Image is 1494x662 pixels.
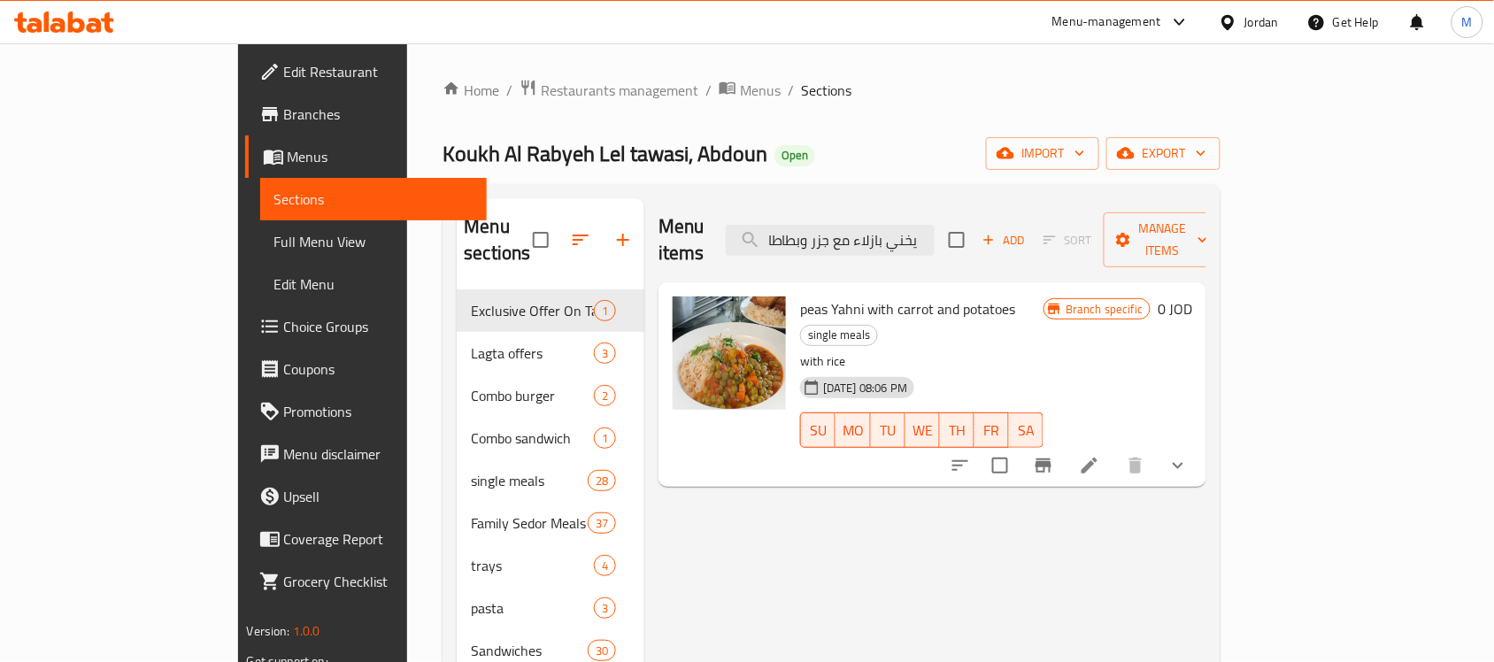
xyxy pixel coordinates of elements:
[595,345,615,362] span: 3
[800,325,878,346] div: single meals
[245,390,488,433] a: Promotions
[878,418,898,443] span: TU
[938,221,975,258] span: Select section
[506,80,512,101] li: /
[1157,444,1199,487] button: show more
[284,528,474,550] span: Coverage Report
[260,178,488,220] a: Sections
[471,597,594,619] div: pasta
[245,348,488,390] a: Coupons
[905,412,940,448] button: WE
[471,555,594,576] span: trays
[471,385,594,406] div: Combo burger
[774,145,815,166] div: Open
[594,597,616,619] div: items
[871,412,905,448] button: TU
[457,374,644,417] div: Combo burger2
[594,555,616,576] div: items
[443,79,1221,102] nav: breadcrumb
[260,220,488,263] a: Full Menu View
[594,300,616,321] div: items
[274,189,474,210] span: Sections
[284,571,474,592] span: Grocery Checklist
[288,146,474,167] span: Menus
[595,388,615,404] span: 2
[1106,137,1221,170] button: export
[594,343,616,364] div: items
[800,350,1043,373] p: with rice
[274,231,474,252] span: Full Menu View
[284,61,474,82] span: Edit Restaurant
[1032,227,1104,254] span: Select section first
[588,470,616,491] div: items
[1000,142,1085,165] span: import
[443,134,767,173] span: Koukh Al Rabyeh Lel tawasi, Abdoun
[284,316,474,337] span: Choice Groups
[541,80,698,101] span: Restaurants management
[471,512,587,534] span: Family Sedor Meals
[816,380,914,396] span: [DATE] 08:06 PM
[801,80,851,101] span: Sections
[522,221,559,258] span: Select all sections
[705,80,712,101] li: /
[843,418,864,443] span: MO
[471,300,594,321] div: Exclusive Offer On Talabat
[1104,212,1222,267] button: Manage items
[602,219,644,261] button: Add section
[457,587,644,629] div: pasta3
[245,560,488,603] a: Grocery Checklist
[471,343,594,364] span: Lagta offers
[774,148,815,163] span: Open
[245,518,488,560] a: Coverage Report
[247,620,290,643] span: Version:
[1167,455,1189,476] svg: Show Choices
[658,213,705,266] h2: Menu items
[673,296,786,410] img: peas Yahni with carrot and potatoes
[726,225,935,256] input: search
[284,401,474,422] span: Promotions
[982,447,1019,484] span: Select to update
[588,512,616,534] div: items
[595,558,615,574] span: 4
[588,640,616,661] div: items
[245,305,488,348] a: Choice Groups
[471,640,587,661] div: Sandwiches
[284,104,474,125] span: Branches
[594,427,616,449] div: items
[800,296,1015,322] span: peas Yahni with carrot and potatoes
[788,80,794,101] li: /
[740,80,781,101] span: Menus
[245,93,488,135] a: Branches
[1158,296,1192,321] h6: 0 JOD
[260,263,488,305] a: Edit Menu
[1462,12,1473,32] span: M
[457,502,644,544] div: Family Sedor Meals37
[293,620,320,643] span: 1.0.0
[982,418,1002,443] span: FR
[947,418,967,443] span: TH
[1118,218,1208,262] span: Manage items
[1009,412,1043,448] button: SA
[594,385,616,406] div: items
[1059,301,1150,318] span: Branch specific
[457,332,644,374] div: Lagta offers3
[974,412,1009,448] button: FR
[1244,12,1279,32] div: Jordan
[245,475,488,518] a: Upsell
[1120,142,1206,165] span: export
[975,227,1032,254] span: Add item
[471,470,587,491] span: single meals
[1114,444,1157,487] button: delete
[245,50,488,93] a: Edit Restaurant
[801,325,877,345] span: single meals
[1052,12,1161,33] div: Menu-management
[589,473,615,489] span: 28
[939,444,982,487] button: sort-choices
[589,515,615,532] span: 37
[471,427,594,449] div: Combo sandwich
[284,486,474,507] span: Upsell
[595,430,615,447] span: 1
